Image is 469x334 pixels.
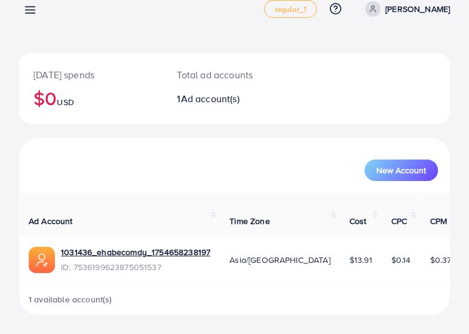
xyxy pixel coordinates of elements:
[177,68,256,82] p: Total ad accounts
[29,215,73,227] span: Ad Account
[229,254,330,266] span: Asia/[GEOGRAPHIC_DATA]
[376,166,426,174] span: New Account
[350,254,372,266] span: $13.91
[177,93,256,105] h2: 1
[33,87,148,109] h2: $0
[61,246,210,258] a: 1031436_ehabecomdy_1754658238197
[430,254,451,266] span: $0.37
[360,1,450,17] a: [PERSON_NAME]
[430,215,446,227] span: CPM
[29,293,112,305] span: 1 available account(s)
[61,261,210,273] span: ID: 7536199623875051537
[391,254,411,266] span: $0.14
[385,2,450,16] p: [PERSON_NAME]
[57,96,73,108] span: USD
[229,215,269,227] span: Time Zone
[274,5,306,13] span: regular_1
[33,68,148,82] p: [DATE] spends
[181,92,240,105] span: Ad account(s)
[29,247,55,273] img: ic-ads-acc.e4c84228.svg
[350,215,367,227] span: Cost
[364,160,438,181] button: New Account
[391,215,407,227] span: CPC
